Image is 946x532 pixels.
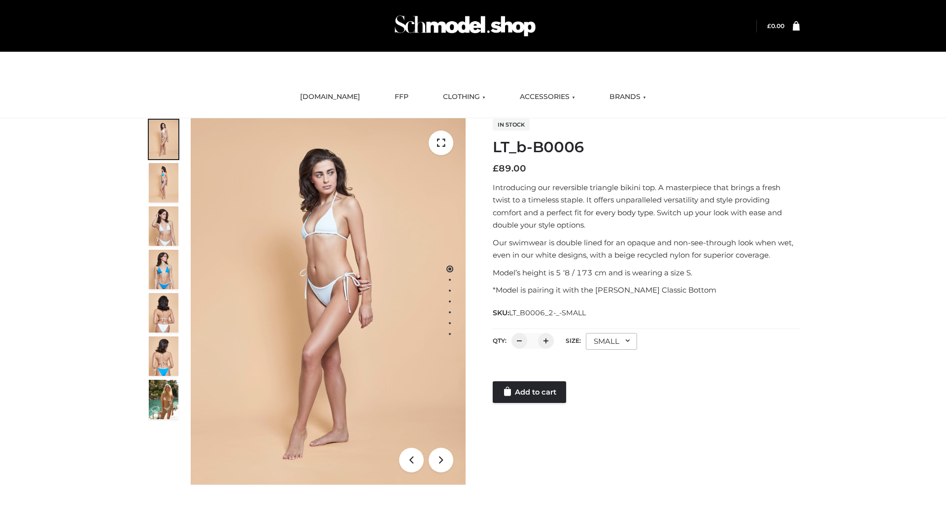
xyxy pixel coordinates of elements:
[493,236,800,262] p: Our swimwear is double lined for an opaque and non-see-through look when wet, even in our white d...
[436,86,493,108] a: CLOTHING
[293,86,368,108] a: [DOMAIN_NAME]
[387,86,416,108] a: FFP
[493,119,530,131] span: In stock
[493,307,587,319] span: SKU:
[493,284,800,297] p: *Model is pairing it with the [PERSON_NAME] Classic Bottom
[149,250,178,289] img: ArielClassicBikiniTop_CloudNine_AzureSky_OW114ECO_4-scaled.jpg
[767,22,784,30] a: £0.00
[149,336,178,376] img: ArielClassicBikiniTop_CloudNine_AzureSky_OW114ECO_8-scaled.jpg
[149,206,178,246] img: ArielClassicBikiniTop_CloudNine_AzureSky_OW114ECO_3-scaled.jpg
[602,86,653,108] a: BRANDS
[191,118,466,485] img: ArielClassicBikiniTop_CloudNine_AzureSky_OW114ECO_1
[149,380,178,419] img: Arieltop_CloudNine_AzureSky2.jpg
[493,266,800,279] p: Model’s height is 5 ‘8 / 173 cm and is wearing a size S.
[149,163,178,202] img: ArielClassicBikiniTop_CloudNine_AzureSky_OW114ECO_2-scaled.jpg
[767,22,784,30] bdi: 0.00
[493,337,507,344] label: QTY:
[493,138,800,156] h1: LT_b-B0006
[512,86,582,108] a: ACCESSORIES
[149,120,178,159] img: ArielClassicBikiniTop_CloudNine_AzureSky_OW114ECO_1-scaled.jpg
[586,333,637,350] div: SMALL
[509,308,586,317] span: LT_B0006_2-_-SMALL
[493,181,800,232] p: Introducing our reversible triangle bikini top. A masterpiece that brings a fresh twist to a time...
[493,163,499,174] span: £
[493,163,526,174] bdi: 89.00
[149,293,178,332] img: ArielClassicBikiniTop_CloudNine_AzureSky_OW114ECO_7-scaled.jpg
[391,6,539,45] img: Schmodel Admin 964
[566,337,581,344] label: Size:
[493,381,566,403] a: Add to cart
[767,22,771,30] span: £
